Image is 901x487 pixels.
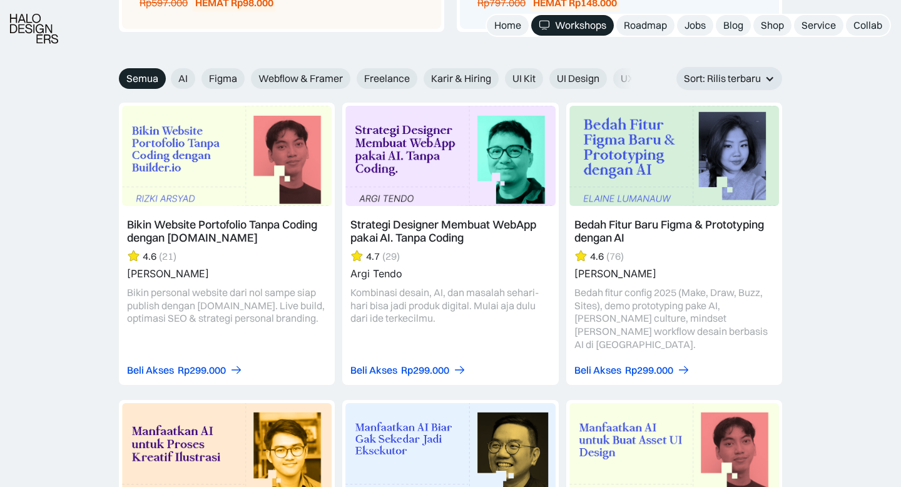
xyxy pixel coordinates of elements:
a: Service [794,15,843,36]
div: Sort: Rilis terbaru [684,72,761,85]
a: Roadmap [616,15,674,36]
div: Service [802,19,836,32]
a: Shop [753,15,792,36]
div: Collab [853,19,882,32]
a: Workshops [531,15,614,36]
span: Karir & Hiring [431,72,491,85]
div: Rp299.000 [178,364,226,377]
a: Jobs [677,15,713,36]
span: AI [178,72,188,85]
div: Rp299.000 [401,364,449,377]
div: Beli Akses [127,364,174,377]
div: Shop [761,19,784,32]
a: Beli AksesRp299.000 [350,364,466,377]
a: Beli AksesRp299.000 [127,364,243,377]
a: Beli AksesRp299.000 [574,364,690,377]
a: Blog [716,15,751,36]
div: Jobs [685,19,706,32]
span: Freelance [364,72,410,85]
div: Workshops [555,19,606,32]
div: Rp299.000 [625,364,673,377]
form: Email Form [119,68,638,89]
span: UI Kit [512,72,536,85]
span: UI Design [557,72,599,85]
div: Home [494,19,521,32]
span: UX Design [621,72,667,85]
a: Collab [846,15,890,36]
span: Semua [126,72,158,85]
div: Sort: Rilis terbaru [676,67,782,90]
span: Figma [209,72,237,85]
div: Beli Akses [574,364,621,377]
div: Beli Akses [350,364,397,377]
div: Roadmap [624,19,667,32]
a: Home [487,15,529,36]
div: Blog [723,19,743,32]
span: Webflow & Framer [258,72,343,85]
